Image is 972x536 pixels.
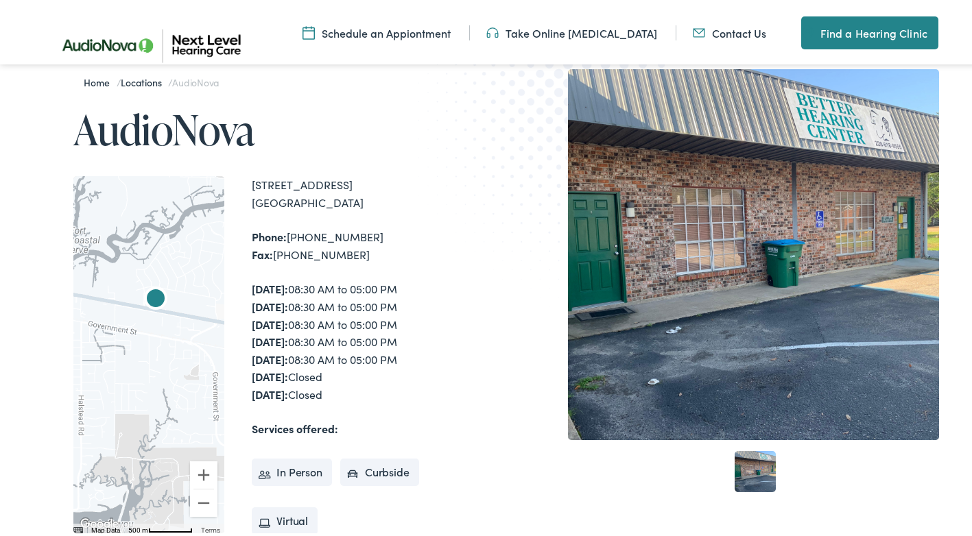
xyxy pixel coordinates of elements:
[77,513,122,531] img: Google
[190,459,217,486] button: Zoom in
[139,281,172,314] div: AudioNova
[486,23,657,38] a: Take Online [MEDICAL_DATA]
[252,384,288,399] strong: [DATE]:
[252,331,288,346] strong: [DATE]:
[91,523,120,533] button: Map Data
[190,487,217,514] button: Zoom out
[693,23,766,38] a: Contact Us
[252,244,273,259] strong: Fax:
[252,504,318,532] li: Virtual
[252,278,288,293] strong: [DATE]:
[252,226,287,241] strong: Phone:
[201,524,220,531] a: Terms (opens in new tab)
[252,456,332,483] li: In Person
[73,104,491,149] h1: AudioNova
[303,23,451,38] a: Schedule an Appiontment
[124,521,197,531] button: Map Scale: 500 m per 61 pixels
[303,23,315,38] img: Calendar icon representing the ability to schedule a hearing test or hearing aid appointment at N...
[252,226,491,260] div: [PHONE_NUMBER] [PHONE_NUMBER]
[252,296,288,311] strong: [DATE]:
[73,523,83,533] button: Keyboard shortcuts
[252,366,288,381] strong: [DATE]:
[486,23,499,38] img: An icon symbolizing headphones, colored in teal, suggests audio-related services or features.
[252,418,338,433] strong: Services offered:
[801,22,814,38] img: A map pin icon in teal indicates location-related features or services.
[693,23,705,38] img: An icon representing mail communication is presented in a unique teal color.
[128,524,148,531] span: 500 m
[252,349,288,364] strong: [DATE]:
[735,448,776,489] a: 1
[252,278,491,400] div: 08:30 AM to 05:00 PM 08:30 AM to 05:00 PM 08:30 AM to 05:00 PM 08:30 AM to 05:00 PM 08:30 AM to 0...
[252,314,288,329] strong: [DATE]:
[77,513,122,531] a: Open this area in Google Maps (opens a new window)
[252,173,491,208] div: [STREET_ADDRESS] [GEOGRAPHIC_DATA]
[340,456,419,483] li: Curbside
[801,14,938,47] a: Find a Hearing Clinic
